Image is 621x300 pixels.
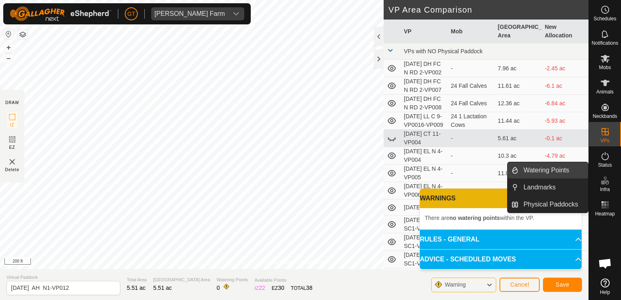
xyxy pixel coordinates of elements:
[153,285,172,291] span: 5.51 ac
[541,77,588,95] td: -6.1 ac
[306,285,313,291] span: 38
[302,259,326,266] a: Contact Us
[593,114,617,119] span: Neckbands
[401,216,448,233] td: [DATE] GT SC1-VP007
[9,144,15,150] span: EZ
[447,20,495,43] th: Mob
[5,100,19,106] div: DRAW
[254,277,312,284] span: Available Points
[401,130,448,147] td: [DATE] CT 11-VP004
[523,200,578,209] span: Physical Paddocks
[401,60,448,77] td: [DATE] DH FC N RD 2-VP002
[451,187,491,195] div: -
[127,285,145,291] span: 5.51 ac
[401,165,448,182] td: [DATE] EL N 4-VP005
[151,7,228,20] span: Thoren Farm
[600,138,609,143] span: VPs
[18,30,28,39] button: Map Layers
[499,278,540,292] button: Cancel
[389,5,588,15] h2: VP Area Comparison
[519,196,588,213] a: Physical Paddocks
[596,89,614,94] span: Animals
[10,122,15,128] span: IZ
[259,285,265,291] span: 22
[541,147,588,165] td: -4.79 ac
[541,20,588,43] th: New Allocation
[495,77,542,95] td: 11.61 ac
[272,284,284,292] div: EZ
[451,152,491,160] div: -
[420,208,582,229] p-accordion-content: WARNINGS
[278,285,284,291] span: 30
[420,189,582,208] p-accordion-header: WARNINGS
[401,200,448,216] td: [DATE] EL SE
[495,20,542,43] th: [GEOGRAPHIC_DATA] Area
[541,130,588,147] td: -0.1 ac
[420,235,480,244] span: RULES - GENERAL
[598,163,612,167] span: Status
[589,275,621,298] a: Help
[508,162,588,178] li: Watering Points
[541,95,588,112] td: -6.84 ac
[7,157,17,167] img: VP
[600,290,610,295] span: Help
[4,29,13,39] button: Reset Map
[451,99,491,108] div: 24 Fall Calves
[495,182,542,200] td: 4.74 ac
[420,230,582,249] p-accordion-header: RULES - GENERAL
[523,165,569,175] span: Watering Points
[401,251,448,268] td: [DATE] GT SC1-VP009
[508,196,588,213] li: Physical Paddocks
[217,276,248,283] span: Watering Points
[10,7,111,21] img: Gallagher Logo
[451,169,491,178] div: -
[7,274,120,281] span: Virtual Paddock
[451,112,491,129] div: 24 1 Lactation Cows
[495,60,542,77] td: 7.96 ac
[401,112,448,130] td: [DATE] LL C 9-VP0016-VP009
[593,16,616,21] span: Schedules
[592,41,618,46] span: Notifications
[4,53,13,63] button: –
[420,193,456,203] span: WARNINGS
[593,251,617,276] div: Open chat
[291,284,313,292] div: TOTAL
[420,250,582,269] p-accordion-header: ADVICE - SCHEDULED MOVES
[254,284,265,292] div: IZ
[541,112,588,130] td: -5.93 ac
[451,82,491,90] div: 24 Fall Calves
[600,187,610,192] span: Infra
[449,215,500,221] b: no watering points
[404,48,483,54] span: VPs with NO Physical Paddock
[127,10,135,18] span: GT
[401,233,448,251] td: [DATE] GT SC1-VP008
[153,276,210,283] span: [GEOGRAPHIC_DATA] Area
[495,130,542,147] td: 5.61 ac
[401,77,448,95] td: [DATE] DH FC N RD 2-VP007
[445,281,466,288] span: Warning
[556,281,569,288] span: Save
[495,165,542,182] td: 11.07 ac
[5,167,20,173] span: Delete
[401,147,448,165] td: [DATE] EL N 4-VP004
[217,285,220,291] span: 0
[451,134,491,143] div: -
[401,268,448,286] td: [DATE] GT SC1-VP011
[401,182,448,200] td: [DATE] EL N 4-VP006
[495,95,542,112] td: 12.36 ac
[519,179,588,196] a: Landmarks
[595,211,615,216] span: Heatmap
[543,278,582,292] button: Save
[401,95,448,112] td: [DATE] DH FC N RD 2-VP008
[401,20,448,43] th: VP
[523,183,556,192] span: Landmarks
[4,43,13,52] button: +
[420,254,516,264] span: ADVICE - SCHEDULED MOVES
[508,179,588,196] li: Landmarks
[425,215,534,221] span: There are within the VP.
[127,276,147,283] span: Total Area
[510,281,529,288] span: Cancel
[495,147,542,165] td: 10.3 ac
[541,60,588,77] td: -2.45 ac
[451,64,491,73] div: -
